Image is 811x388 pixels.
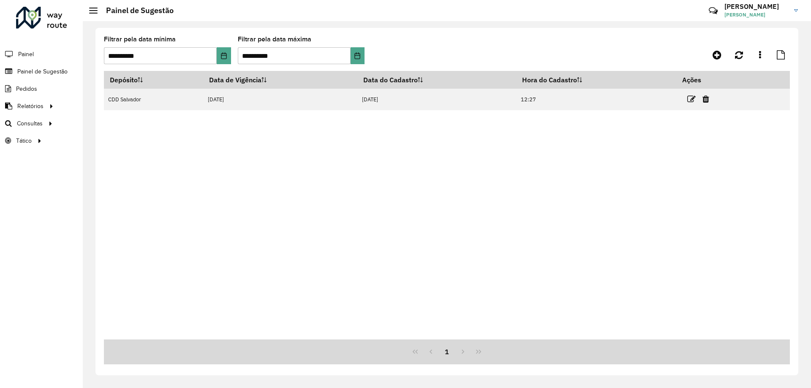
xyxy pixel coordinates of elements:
[17,119,43,128] span: Consultas
[357,89,516,110] td: [DATE]
[516,89,676,110] td: 12:27
[217,47,231,64] button: Choose Date
[18,50,34,59] span: Painel
[704,2,722,20] a: Contato Rápido
[16,84,37,93] span: Pedidos
[17,67,68,76] span: Painel de Sugestão
[203,71,357,89] th: Data de Vigência
[516,71,676,89] th: Hora do Cadastro
[203,89,357,110] td: [DATE]
[357,71,516,89] th: Data do Cadastro
[104,34,176,44] label: Filtrar pela data mínima
[351,47,365,64] button: Choose Date
[702,93,709,105] a: Excluir
[724,3,788,11] h3: [PERSON_NAME]
[439,344,455,360] button: 1
[238,34,311,44] label: Filtrar pela data máxima
[16,136,32,145] span: Tático
[17,102,44,111] span: Relatórios
[104,71,203,89] th: Depósito
[676,71,727,89] th: Ações
[98,6,174,15] h2: Painel de Sugestão
[687,93,696,105] a: Editar
[104,89,203,110] td: CDD Salvador
[724,11,788,19] span: [PERSON_NAME]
